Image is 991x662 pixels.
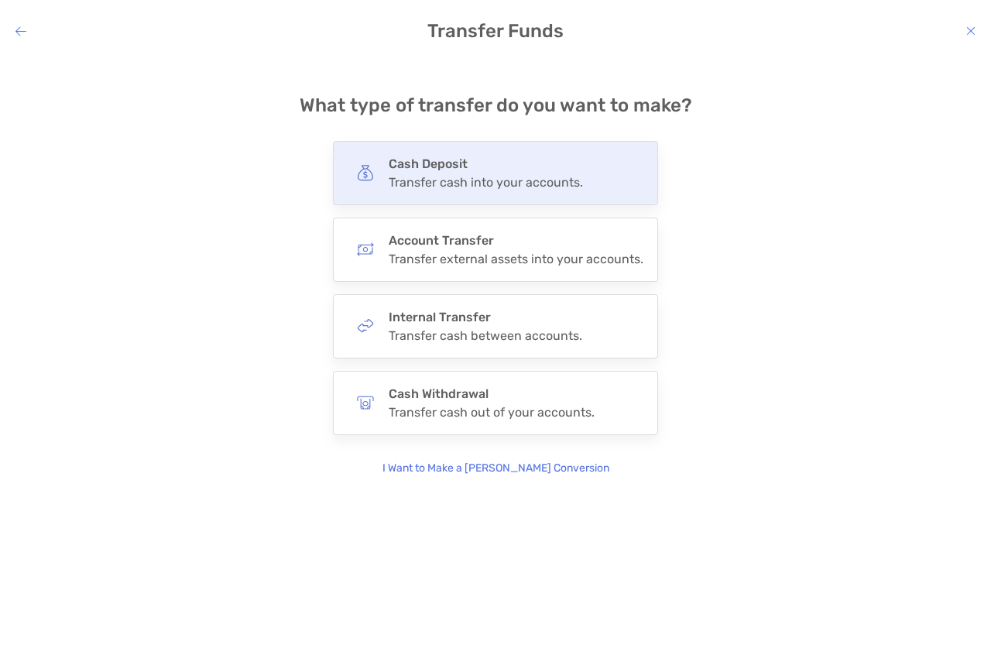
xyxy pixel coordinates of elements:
[389,328,582,343] div: Transfer cash between accounts.
[357,317,374,334] img: button icon
[389,252,643,266] div: Transfer external assets into your accounts.
[389,156,583,171] h4: Cash Deposit
[300,94,692,116] h4: What type of transfer do you want to make?
[357,394,374,411] img: button icon
[389,233,643,248] h4: Account Transfer
[389,386,595,401] h4: Cash Withdrawal
[389,405,595,420] div: Transfer cash out of your accounts.
[357,164,374,181] img: button icon
[357,241,374,258] img: button icon
[389,310,582,324] h4: Internal Transfer
[382,460,609,477] p: I Want to Make a [PERSON_NAME] Conversion
[389,175,583,190] div: Transfer cash into your accounts.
